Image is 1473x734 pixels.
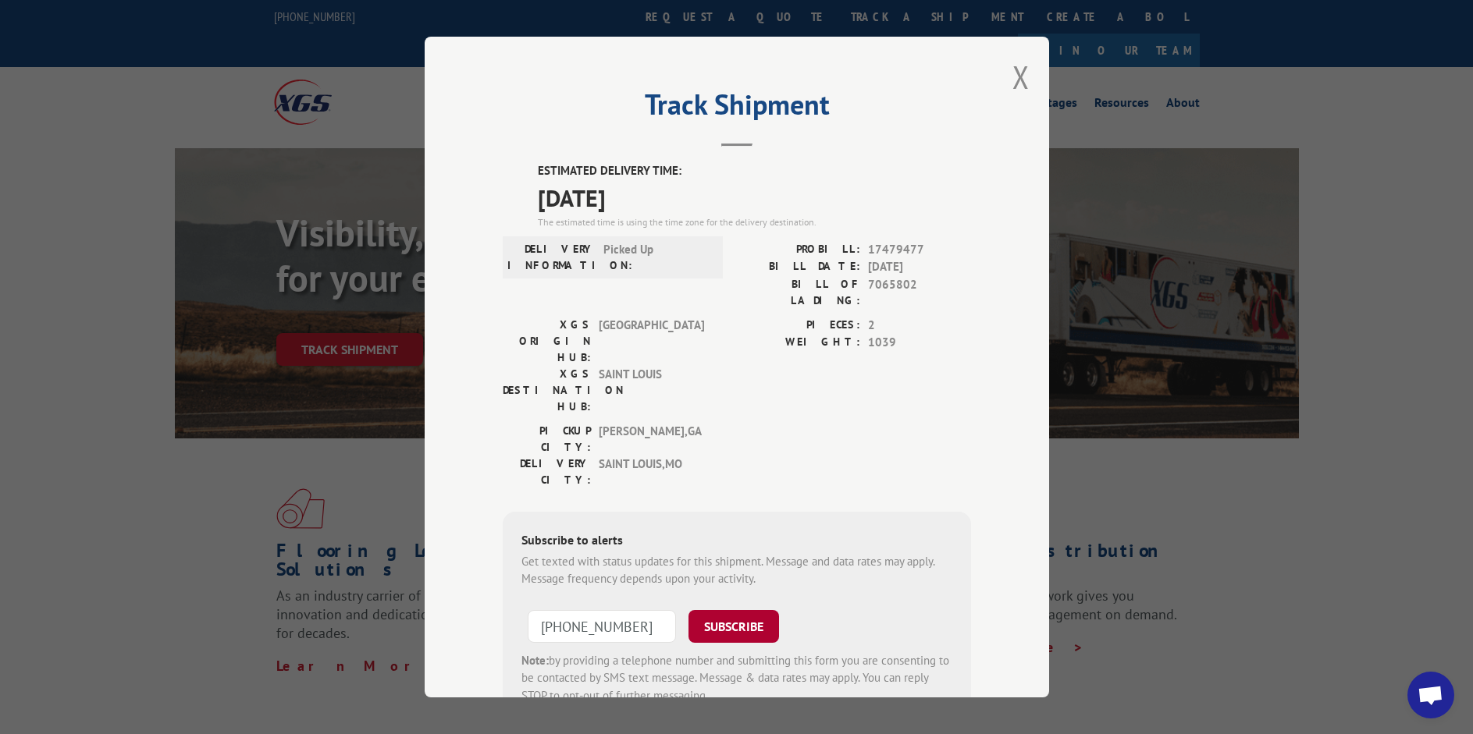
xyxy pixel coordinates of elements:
[521,653,549,668] strong: Note:
[503,317,591,366] label: XGS ORIGIN HUB:
[599,366,704,415] span: SAINT LOUIS
[521,652,952,705] div: by providing a telephone number and submitting this form you are consenting to be contacted by SM...
[538,180,971,215] span: [DATE]
[503,456,591,488] label: DELIVERY CITY:
[868,317,971,335] span: 2
[599,423,704,456] span: [PERSON_NAME] , GA
[538,162,971,180] label: ESTIMATED DELIVERY TIME:
[737,334,860,352] label: WEIGHT:
[503,366,591,415] label: XGS DESTINATION HUB:
[599,456,704,488] span: SAINT LOUIS , MO
[868,241,971,259] span: 17479477
[737,258,860,276] label: BILL DATE:
[868,258,971,276] span: [DATE]
[599,317,704,366] span: [GEOGRAPHIC_DATA]
[521,530,952,553] div: Subscribe to alerts
[507,241,596,274] label: DELIVERY INFORMATION:
[521,553,952,588] div: Get texted with status updates for this shipment. Message and data rates may apply. Message frequ...
[503,423,591,456] label: PICKUP CITY:
[868,334,971,352] span: 1039
[528,610,676,643] input: Phone Number
[737,317,860,335] label: PIECES:
[688,610,779,643] button: SUBSCRIBE
[1407,672,1454,718] div: Open chat
[603,241,709,274] span: Picked Up
[737,276,860,309] label: BILL OF LADING:
[868,276,971,309] span: 7065802
[503,94,971,123] h2: Track Shipment
[538,215,971,229] div: The estimated time is using the time zone for the delivery destination.
[1012,56,1030,98] button: Close modal
[737,241,860,259] label: PROBILL:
